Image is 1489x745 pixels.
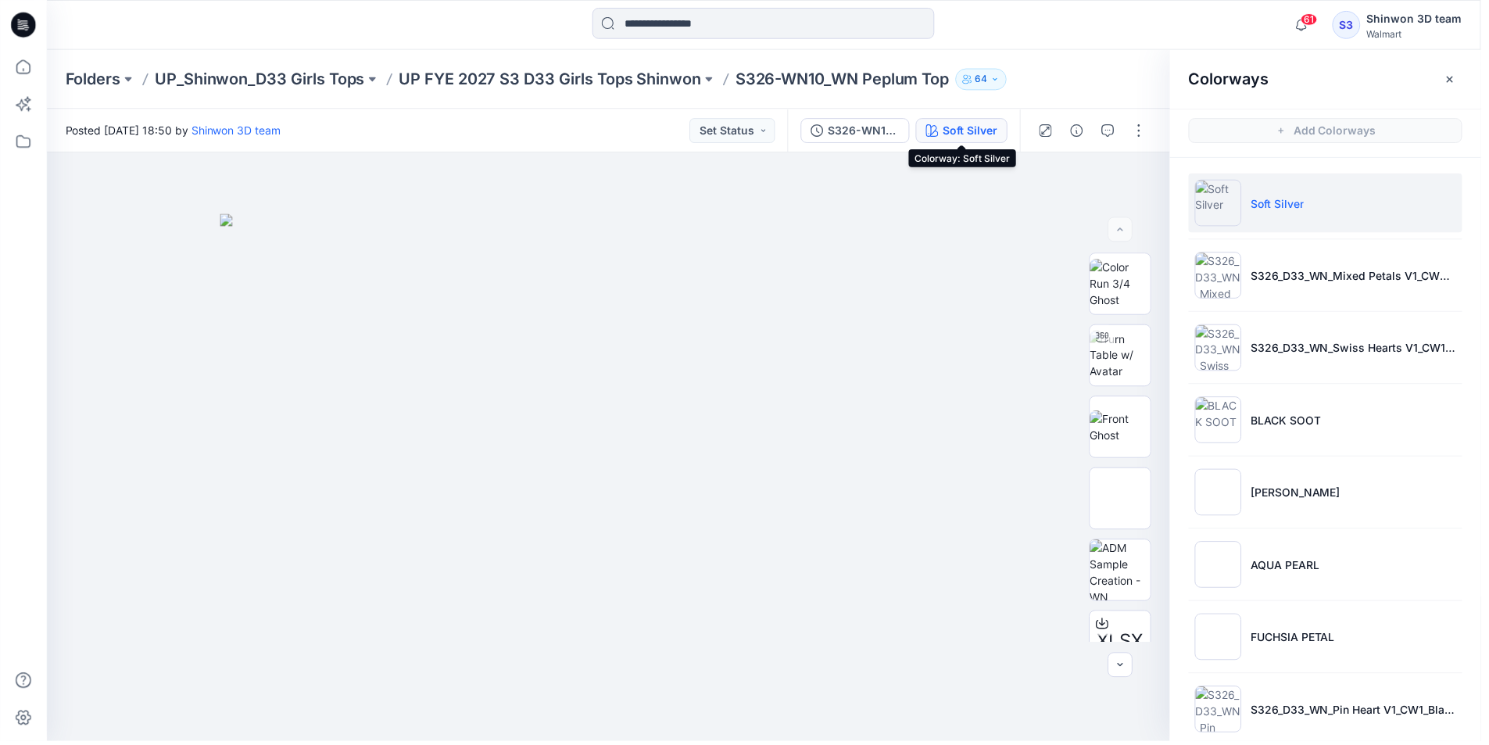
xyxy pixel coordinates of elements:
img: AQUA PEARL [1201,544,1248,591]
p: [PERSON_NAME] [1258,487,1348,503]
p: 64 [980,71,993,88]
a: UP_Shinwon_D33 Girls Tops [156,69,367,91]
a: Shinwon 3D team [192,124,282,138]
a: UP FYE 2027 S3 D33 Girls Tops Shinwon [401,69,705,91]
img: S326_D33_WN_Pin Heart V1_CW1_Black Soot_WM [1201,689,1248,736]
h2: Colorways [1195,70,1276,89]
a: Folders [66,69,121,91]
img: S326_D33_WN_Swiss Hearts V1_CW1_Black Soot_WM [1201,326,1248,373]
img: ROSE GLASS [1201,471,1248,518]
span: 61 [1308,13,1325,26]
img: S326_D33_WN_Mixed Petals V1_CW2_Rose Glass_WM [1201,253,1248,300]
img: BLACK SOOT [1201,399,1248,446]
div: S326-WN10_WN Peplum Top [832,123,904,140]
p: Soft Silver [1258,196,1311,213]
p: S326_D33_WN_Swiss Hearts V1_CW1_Black Soot_WM [1258,342,1464,358]
div: S3 [1340,11,1368,39]
p: AQUA PEARL [1258,560,1326,576]
button: S326-WN10_WN Peplum Top [805,119,915,144]
span: Posted [DATE] 18:50 by [66,123,282,139]
button: Soft Silver [921,119,1013,144]
img: ADM Sample Creation - WN PEPLUM TOP 0917 [1096,543,1157,604]
div: Walmart [1374,28,1469,40]
img: FUCHSIA PETAL [1201,617,1248,664]
button: 64 [961,69,1012,91]
img: Front Ghost [1096,413,1157,446]
button: Details [1070,119,1095,144]
div: Soft Silver [948,123,1003,140]
p: S326-WN10_WN Peplum Top [739,69,954,91]
img: Color Run 3/4 Ghost [1096,260,1157,310]
p: S326_D33_WN_Mixed Petals V1_CW2_Rose Glass_WM [1258,269,1464,285]
p: S326_D33_WN_Pin Heart V1_CW1_Black Soot_WM [1258,705,1464,722]
p: BLACK SOOT [1258,414,1328,431]
p: FUCHSIA PETAL [1258,632,1342,649]
img: Turn Table w/ Avatar [1096,332,1157,381]
div: Shinwon 3D team [1374,9,1469,28]
img: Soft Silver [1201,181,1248,227]
span: XLSX [1104,631,1150,659]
